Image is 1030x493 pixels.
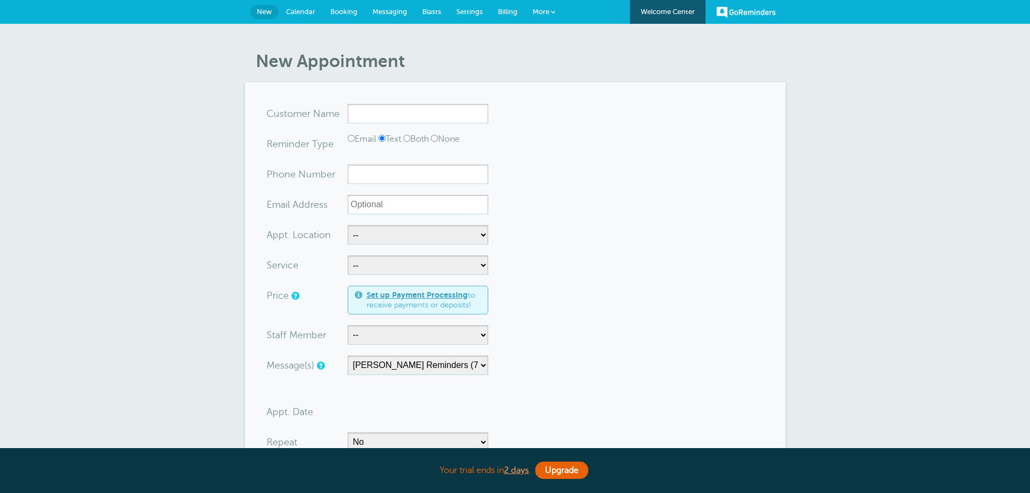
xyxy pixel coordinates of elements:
[286,8,315,16] span: Calendar
[267,330,326,340] label: Staff Member
[373,8,407,16] span: Messaging
[367,291,481,310] span: to receive payments or deposits!
[498,8,517,16] span: Billing
[267,291,289,300] label: Price
[291,292,298,299] a: An optional price for the appointment. If you set a price, you can include a payment link in your...
[267,169,284,179] span: Pho
[267,195,348,214] div: ress
[267,260,298,270] label: Service
[285,200,310,209] span: il Add
[267,407,313,417] label: Appt. Date
[284,109,321,119] span: tomer N
[267,360,314,370] label: Message(s)
[410,134,429,144] label: Both
[456,8,483,16] span: Settings
[438,134,460,144] label: None
[250,5,278,19] a: New
[355,134,376,144] label: Email
[535,462,588,479] a: Upgrade
[267,437,297,447] label: Repeat
[422,8,441,16] span: Blasts
[267,165,348,184] div: mber
[330,8,357,16] span: Booking
[267,200,285,209] span: Ema
[504,465,529,475] a: 2 days
[257,8,272,16] span: New
[533,8,549,16] span: More
[256,51,786,71] h1: New Appointment
[245,459,786,482] div: Your trial ends in .
[267,230,331,240] label: Appt. Location
[267,139,334,149] label: Reminder Type
[367,291,468,299] a: Set up Payment Processing
[267,104,348,123] div: ame
[284,169,312,179] span: ne Nu
[267,109,284,119] span: Cus
[348,195,488,214] input: Optional
[317,362,323,369] a: Simple templates and custom messages will use the reminder schedule set under Settings > Reminder...
[386,134,401,144] label: Text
